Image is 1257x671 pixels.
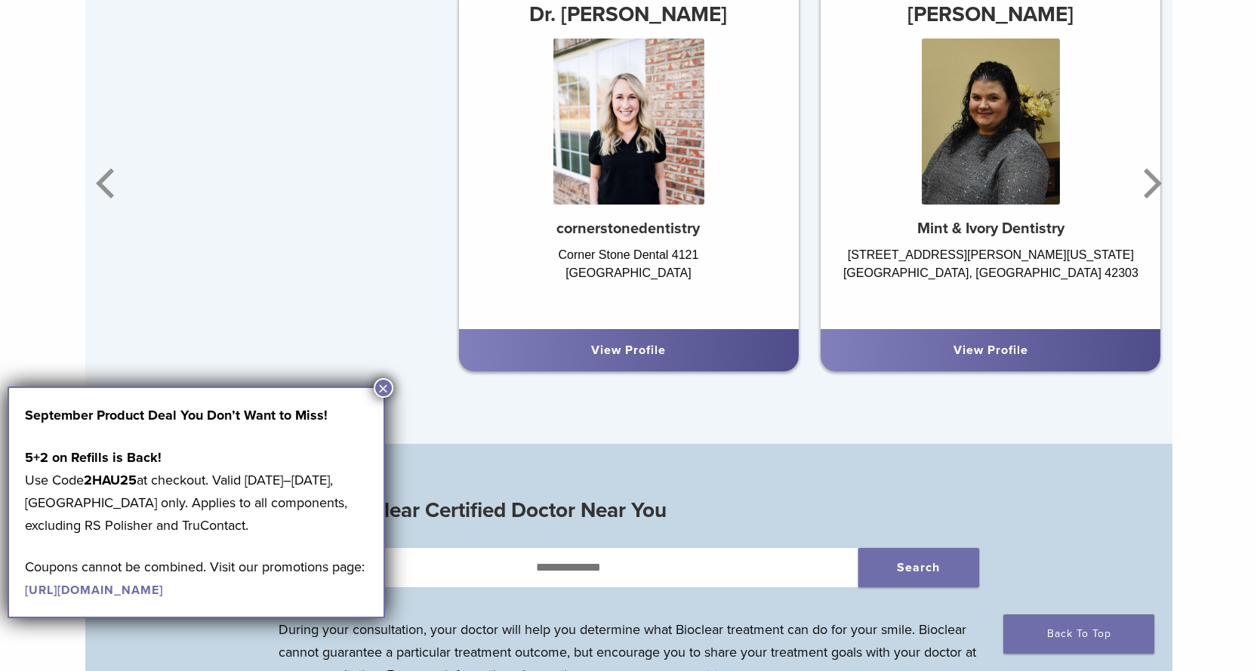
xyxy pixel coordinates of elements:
a: Back To Top [1003,614,1154,654]
button: Search [858,548,979,587]
button: Previous [93,138,123,229]
div: Corner Stone Dental 4121 [GEOGRAPHIC_DATA] [458,246,798,314]
strong: September Product Deal You Don’t Want to Miss! [25,407,328,423]
strong: 2HAU25 [84,472,137,488]
strong: cornerstonedentistry [556,220,700,238]
img: Dr. Brittany McKinley [922,38,1060,205]
div: [STREET_ADDRESS][PERSON_NAME][US_STATE] [GEOGRAPHIC_DATA], [GEOGRAPHIC_DATA] 42303 [821,246,1160,314]
a: View Profile [954,343,1028,358]
img: Dr. Lauren Wilson [553,38,704,205]
button: Close [374,378,393,398]
p: Coupons cannot be combined. Visit our promotions page: [25,556,368,601]
strong: Mint & Ivory Dentistry [917,220,1064,238]
a: View Profile [591,343,666,358]
strong: 5+2 on Refills is Back! [25,449,162,466]
button: Next [1135,138,1165,229]
p: Use Code at checkout. Valid [DATE]–[DATE], [GEOGRAPHIC_DATA] only. Applies to all components, exc... [25,446,368,537]
a: [URL][DOMAIN_NAME] [25,583,163,598]
h3: Find a Bioclear Certified Doctor Near You [279,492,979,528]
